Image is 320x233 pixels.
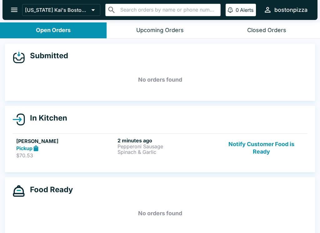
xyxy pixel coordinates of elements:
button: bostonpizza [261,3,310,17]
p: Pepperoni Sausage [117,144,216,149]
h6: 2 minutes ago [117,137,216,144]
h4: Food Ready [25,185,73,194]
p: Alerts [240,7,253,13]
input: Search orders by name or phone number [118,6,218,14]
p: Spinach & Garlic [117,149,216,155]
h5: No orders found [12,202,307,225]
p: 0 [236,7,239,13]
div: Open Orders [36,27,71,34]
p: $70.53 [16,152,115,159]
div: bostonpizza [274,6,307,14]
h5: [PERSON_NAME] [16,137,115,145]
p: [US_STATE] Kai's Boston Pizza [25,7,89,13]
h5: No orders found [12,69,307,91]
h4: In Kitchen [25,113,67,123]
div: Closed Orders [247,27,286,34]
button: [US_STATE] Kai's Boston Pizza [22,4,100,16]
strong: Pickup [16,145,32,151]
a: [PERSON_NAME]Pickup$70.532 minutes agoPepperoni SausageSpinach & GarlicNotify Customer Food is Ready [12,133,307,163]
button: Notify Customer Food is Ready [219,137,304,159]
h4: Submitted [25,51,68,60]
button: open drawer [6,2,22,18]
div: Upcoming Orders [136,27,184,34]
